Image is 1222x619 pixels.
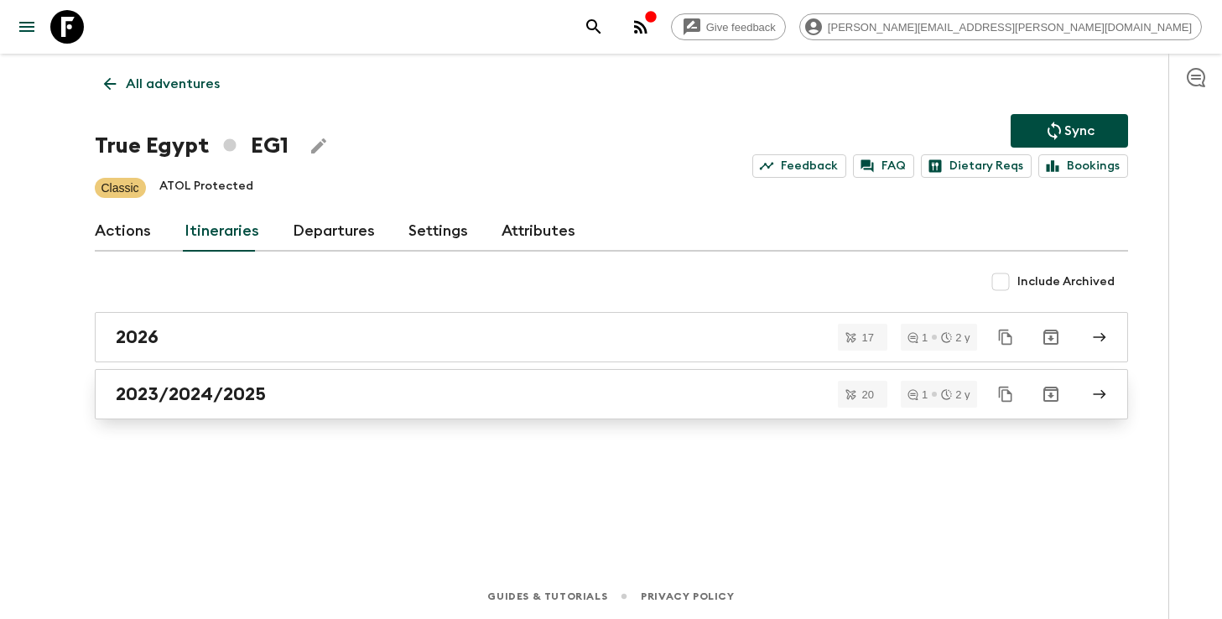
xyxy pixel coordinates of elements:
button: menu [10,10,44,44]
a: Departures [293,211,375,252]
button: Duplicate [991,379,1021,409]
button: Sync adventure departures to the booking engine [1011,114,1128,148]
span: [PERSON_NAME][EMAIL_ADDRESS][PERSON_NAME][DOMAIN_NAME] [819,21,1201,34]
span: Include Archived [1017,273,1115,290]
span: Give feedback [697,21,785,34]
p: Sync [1064,121,1095,141]
button: Archive [1034,320,1068,354]
a: Attributes [502,211,575,252]
div: [PERSON_NAME][EMAIL_ADDRESS][PERSON_NAME][DOMAIN_NAME] [799,13,1202,40]
a: Dietary Reqs [921,154,1032,178]
a: Itineraries [185,211,259,252]
a: All adventures [95,67,229,101]
a: Feedback [752,154,846,178]
a: Give feedback [671,13,786,40]
span: 20 [851,389,883,400]
button: search adventures [577,10,611,44]
div: 1 [907,389,928,400]
div: 2 y [941,332,970,343]
a: Bookings [1038,154,1128,178]
a: Privacy Policy [641,587,734,606]
a: Guides & Tutorials [487,587,607,606]
button: Duplicate [991,322,1021,352]
a: Actions [95,211,151,252]
button: Archive [1034,377,1068,411]
a: 2023/2024/2025 [95,369,1128,419]
a: 2026 [95,312,1128,362]
p: ATOL Protected [159,178,253,198]
div: 2 y [941,389,970,400]
button: Edit Adventure Title [302,129,335,163]
span: 17 [851,332,883,343]
h2: 2023/2024/2025 [116,383,266,405]
div: 1 [907,332,928,343]
h2: 2026 [116,326,159,348]
p: All adventures [126,74,220,94]
a: Settings [408,211,468,252]
p: Classic [101,179,139,196]
h1: True Egypt EG1 [95,129,289,163]
a: FAQ [853,154,914,178]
